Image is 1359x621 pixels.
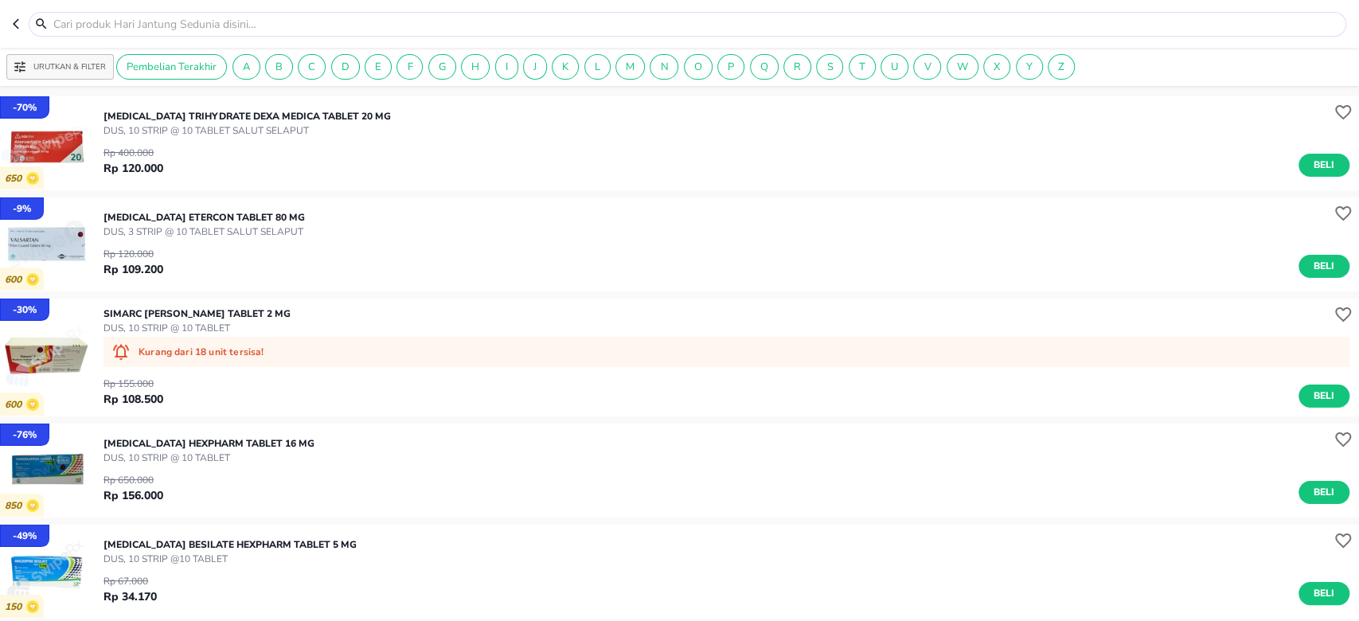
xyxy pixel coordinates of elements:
span: Beli [1310,388,1338,404]
button: Beli [1298,582,1349,605]
span: W [947,60,978,74]
div: L [584,54,611,80]
div: Pembelian Terakhir [116,54,227,80]
p: - 9 % [13,201,31,216]
span: D [332,60,359,74]
span: P [718,60,744,74]
div: O [684,54,713,80]
div: H [461,54,490,80]
p: Rp 400.000 [103,146,163,160]
p: Rp 120.000 [103,247,163,261]
span: L [585,60,610,74]
p: Urutkan & Filter [33,61,106,73]
p: DUS, 10 STRIP @ 10 TABLET [103,451,314,465]
span: Pembelian Terakhir [117,60,226,74]
span: Q [751,60,778,74]
div: K [552,54,579,80]
p: Rp 650.000 [103,473,163,487]
p: 650 [5,173,26,185]
span: F [397,60,422,74]
p: Rp 120.000 [103,160,163,177]
div: P [717,54,744,80]
span: Beli [1310,585,1338,602]
p: 600 [5,274,26,286]
button: Beli [1298,385,1349,408]
p: - 30 % [13,303,37,317]
p: 600 [5,399,26,411]
button: Beli [1298,481,1349,504]
p: DUS, 10 STRIP @ 10 TABLET SALUT SELAPUT [103,123,391,138]
span: V [914,60,940,74]
p: [MEDICAL_DATA] BESILATE Hexpharm TABLET 5 MG [103,537,357,552]
div: N [650,54,678,80]
span: I [496,60,517,74]
div: R [783,54,811,80]
div: U [881,54,908,80]
span: A [233,60,260,74]
div: V [913,54,941,80]
p: [MEDICAL_DATA] Etercon TABLET 80 MG [103,210,305,225]
span: R [784,60,810,74]
span: T [849,60,875,74]
span: B [266,60,292,74]
div: Kurang dari 18 unit tersisa! [103,337,1349,367]
span: E [365,60,391,74]
span: J [524,60,546,74]
p: DUS, 10 STRIP @10 TABLET [103,552,357,566]
p: - 76 % [13,428,37,442]
p: - 70 % [13,100,37,115]
button: Urutkan & Filter [6,54,114,80]
p: DUS, 10 STRIP @ 10 TABLET [103,321,291,335]
div: D [331,54,360,80]
div: C [298,54,326,80]
input: Cari produk Hari Jantung Sedunia disini… [52,16,1342,33]
span: K [553,60,578,74]
button: Beli [1298,255,1349,278]
p: 850 [5,500,26,512]
div: M [615,54,645,80]
p: [MEDICAL_DATA] TRIHYDRATE Dexa Medica TABLET 20 MG [103,109,391,123]
button: Beli [1298,154,1349,177]
div: A [232,54,260,80]
span: Beli [1310,258,1338,275]
p: - 49 % [13,529,37,543]
div: Q [750,54,779,80]
span: S [817,60,842,74]
div: Y [1016,54,1043,80]
div: I [495,54,518,80]
p: Rp 34.170 [103,588,157,605]
div: B [265,54,293,80]
div: Z [1048,54,1075,80]
p: Rp 156.000 [103,487,163,504]
div: W [947,54,978,80]
span: Y [1017,60,1042,74]
span: Z [1049,60,1074,74]
p: [MEDICAL_DATA] Hexpharm TABLET 16 MG [103,436,314,451]
div: E [365,54,392,80]
div: S [816,54,843,80]
div: T [849,54,876,80]
span: U [881,60,908,74]
div: J [523,54,547,80]
p: SIMARC [PERSON_NAME] TABLET 2 MG [103,307,291,321]
span: O [685,60,712,74]
p: Rp 108.500 [103,391,163,408]
div: F [396,54,423,80]
p: Rp 67.000 [103,574,157,588]
div: X [983,54,1010,80]
span: C [299,60,325,74]
span: G [429,60,455,74]
span: N [650,60,678,74]
span: M [616,60,644,74]
p: Rp 109.200 [103,261,163,278]
p: 150 [5,601,26,613]
div: G [428,54,456,80]
span: Beli [1310,157,1338,174]
p: DUS, 3 STRIP @ 10 TABLET SALUT SELAPUT [103,225,305,239]
span: Beli [1310,484,1338,501]
span: H [462,60,489,74]
span: X [984,60,1009,74]
p: Rp 155.000 [103,377,163,391]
